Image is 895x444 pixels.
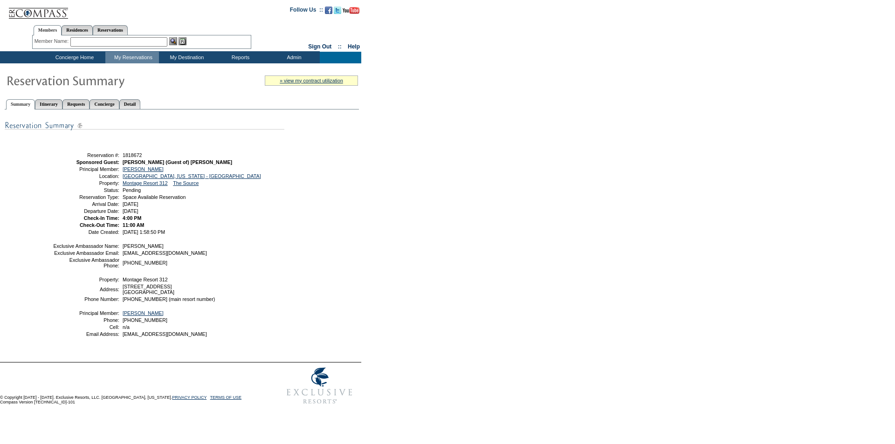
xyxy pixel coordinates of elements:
span: n/a [123,324,130,330]
td: My Reservations [105,52,159,63]
a: Subscribe to our YouTube Channel [343,9,359,15]
span: [EMAIL_ADDRESS][DOMAIN_NAME] [123,250,207,256]
strong: Check-Out Time: [80,222,119,228]
td: Reservation Type: [53,194,119,200]
a: Follow us on Twitter [334,9,341,15]
td: Principal Member: [53,310,119,316]
span: [PHONE_NUMBER] (main resort number) [123,296,215,302]
a: Become our fan on Facebook [325,9,332,15]
img: Reservations [179,37,186,45]
a: The Source [173,180,199,186]
td: Phone Number: [53,296,119,302]
img: Exclusive Resorts [278,362,361,409]
a: [GEOGRAPHIC_DATA], [US_STATE] - [GEOGRAPHIC_DATA] [123,173,261,179]
td: Principal Member: [53,166,119,172]
span: [PHONE_NUMBER] [123,317,167,323]
a: Montage Resort 312 [123,180,168,186]
a: Concierge [89,99,119,109]
a: Members [34,25,62,35]
td: Departure Date: [53,208,119,214]
span: Space Available Reservation [123,194,186,200]
span: [PHONE_NUMBER] [123,260,167,266]
td: Property: [53,180,119,186]
a: [PERSON_NAME] [123,166,164,172]
a: » view my contract utilization [280,78,343,83]
td: Exclusive Ambassador Email: [53,250,119,256]
td: Reservation #: [53,152,119,158]
td: Status: [53,187,119,193]
td: Arrival Date: [53,201,119,207]
a: Requests [62,99,89,109]
a: [PERSON_NAME] [123,310,164,316]
td: Address: [53,284,119,295]
td: Exclusive Ambassador Name: [53,243,119,249]
span: 11:00 AM [123,222,144,228]
td: Location: [53,173,119,179]
img: Become our fan on Facebook [325,7,332,14]
td: Email Address: [53,331,119,337]
span: [PERSON_NAME] (Guest of) [PERSON_NAME] [123,159,232,165]
span: Pending [123,187,141,193]
span: [DATE] [123,208,138,214]
span: :: [338,43,342,50]
td: Date Created: [53,229,119,235]
strong: Sponsored Guest: [76,159,119,165]
a: Detail [119,99,141,109]
a: PRIVACY POLICY [172,395,207,400]
a: TERMS OF USE [210,395,242,400]
a: Sign Out [308,43,331,50]
div: Member Name: [34,37,70,45]
a: Help [348,43,360,50]
td: Admin [266,52,320,63]
img: Follow us on Twitter [334,7,341,14]
td: My Destination [159,52,213,63]
strong: Check-In Time: [84,215,119,221]
a: Itinerary [35,99,62,109]
img: subTtlResSummary.gif [5,120,284,131]
span: [DATE] 1:58:50 PM [123,229,165,235]
span: 4:00 PM [123,215,141,221]
td: Concierge Home [41,52,105,63]
span: [PERSON_NAME] [123,243,164,249]
a: Reservations [93,25,128,35]
img: Reservaton Summary [6,71,193,89]
td: Exclusive Ambassador Phone: [53,257,119,268]
img: Subscribe to our YouTube Channel [343,7,359,14]
span: [STREET_ADDRESS] [GEOGRAPHIC_DATA] [123,284,174,295]
td: Follow Us :: [290,6,323,17]
span: [EMAIL_ADDRESS][DOMAIN_NAME] [123,331,207,337]
a: Residences [62,25,93,35]
td: Cell: [53,324,119,330]
a: Summary [6,99,35,109]
span: Montage Resort 312 [123,277,168,282]
span: [DATE] [123,201,138,207]
td: Phone: [53,317,119,323]
td: Reports [213,52,266,63]
span: 1818672 [123,152,142,158]
td: Property: [53,277,119,282]
img: View [169,37,177,45]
